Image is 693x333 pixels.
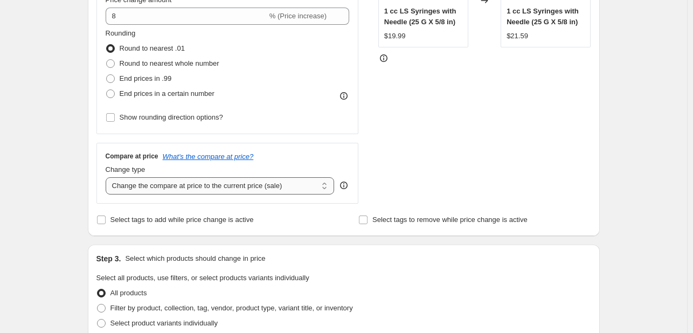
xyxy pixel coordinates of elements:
[110,216,254,224] span: Select tags to add while price change is active
[106,165,145,174] span: Change type
[106,29,136,37] span: Rounding
[125,253,265,264] p: Select which products should change in price
[269,12,327,20] span: % (Price increase)
[110,289,147,297] span: All products
[338,180,349,191] div: help
[110,319,218,327] span: Select product variants individually
[120,113,223,121] span: Show rounding direction options?
[120,59,219,67] span: Round to nearest whole number
[120,44,185,52] span: Round to nearest .01
[384,7,456,26] span: 1 cc LS Syringes with Needle (25 G X 5/8 in)
[96,274,309,282] span: Select all products, use filters, or select products variants individually
[507,7,579,26] span: 1 cc LS Syringes with Needle (25 G X 5/8 in)
[507,31,528,41] div: $21.59
[110,304,353,312] span: Filter by product, collection, tag, vendor, product type, variant title, or inventory
[96,253,121,264] h2: Step 3.
[384,31,406,41] div: $19.99
[372,216,528,224] span: Select tags to remove while price change is active
[120,89,214,98] span: End prices in a certain number
[106,8,267,25] input: -15
[106,152,158,161] h3: Compare at price
[120,74,172,82] span: End prices in .99
[163,152,254,161] button: What's the compare at price?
